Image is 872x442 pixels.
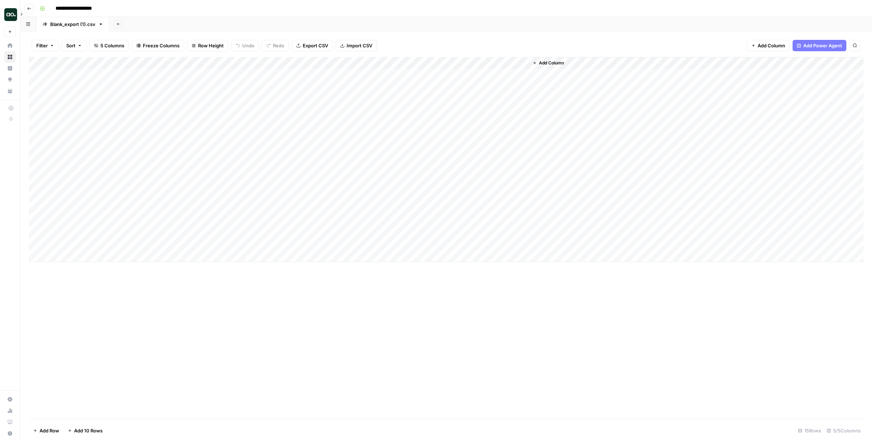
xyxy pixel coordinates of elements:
[747,40,790,51] button: Add Column
[62,40,87,51] button: Sort
[303,42,328,49] span: Export CSV
[539,60,564,66] span: Add Column
[4,85,16,97] a: Your Data
[74,427,103,434] span: Add 10 Rows
[795,425,824,436] div: 15 Rows
[4,405,16,416] a: Usage
[273,42,284,49] span: Redo
[66,42,76,49] span: Sort
[242,42,254,49] span: Undo
[4,6,16,23] button: Workspace: AirOps October Cohort
[4,428,16,439] button: Help + Support
[4,40,16,51] a: Home
[100,42,124,49] span: 5 Columns
[4,8,17,21] img: AirOps October Cohort Logo
[336,40,377,51] button: Import CSV
[50,21,95,28] div: Blank_export (1).csv
[4,63,16,74] a: Insights
[4,394,16,405] a: Settings
[231,40,259,51] button: Undo
[4,74,16,85] a: Opportunities
[793,40,846,51] button: Add Power Agent
[4,416,16,428] a: Learning Hub
[530,58,567,68] button: Add Column
[292,40,333,51] button: Export CSV
[187,40,228,51] button: Row Height
[29,425,63,436] button: Add Row
[803,42,842,49] span: Add Power Agent
[40,427,59,434] span: Add Row
[758,42,785,49] span: Add Column
[347,42,372,49] span: Import CSV
[132,40,184,51] button: Freeze Columns
[89,40,129,51] button: 5 Columns
[63,425,107,436] button: Add 10 Rows
[36,42,48,49] span: Filter
[36,17,109,31] a: Blank_export (1).csv
[262,40,289,51] button: Redo
[143,42,180,49] span: Freeze Columns
[4,51,16,63] a: Browse
[824,425,863,436] div: 5/5 Columns
[32,40,59,51] button: Filter
[198,42,224,49] span: Row Height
